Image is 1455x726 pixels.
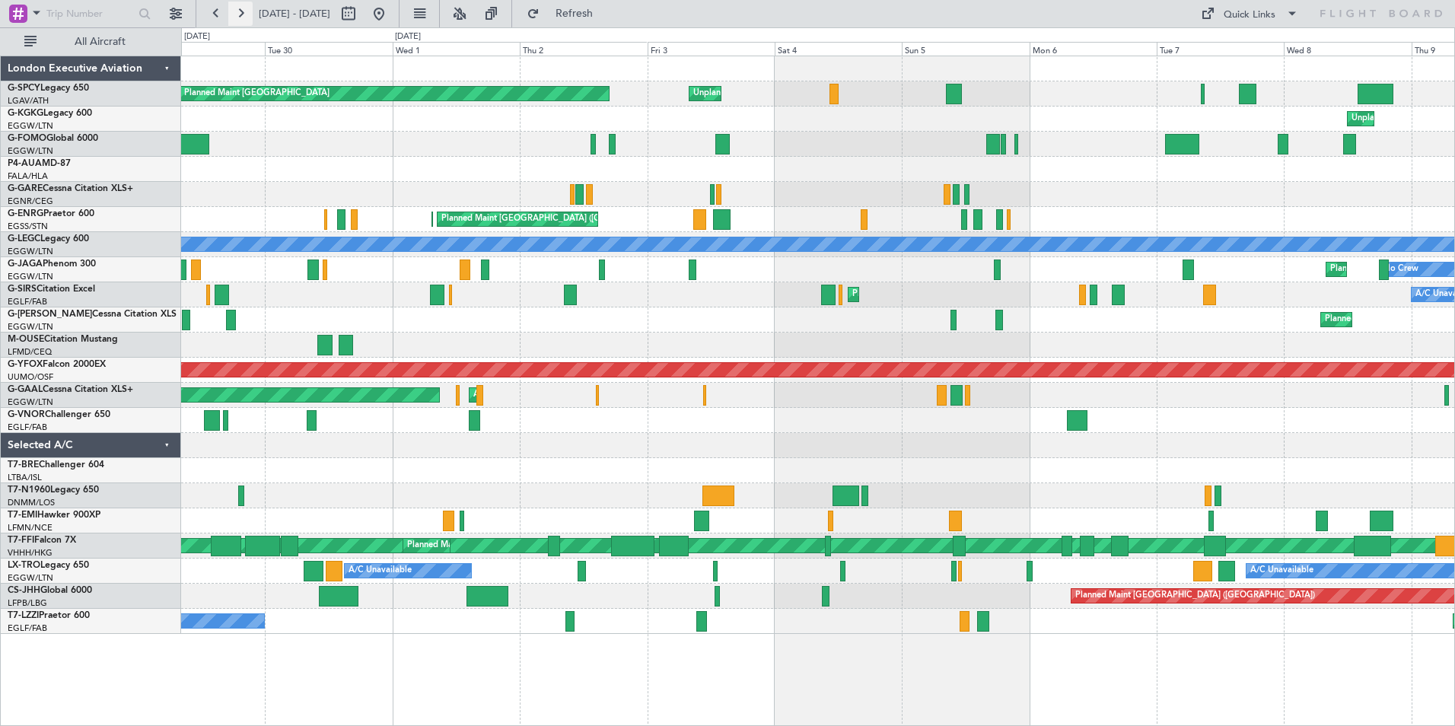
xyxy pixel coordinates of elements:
[8,271,53,282] a: EGGW/LTN
[8,586,40,595] span: CS-JHH
[8,260,96,269] a: G-JAGAPhenom 300
[8,335,118,344] a: M-OUSECitation Mustang
[8,522,53,533] a: LFMN/NCE
[8,296,47,307] a: EGLF/FAB
[17,30,165,54] button: All Aircraft
[8,109,43,118] span: G-KGKG
[349,559,412,582] div: A/C Unavailable
[8,84,89,93] a: G-SPCYLegacy 650
[441,208,681,231] div: Planned Maint [GEOGRAPHIC_DATA] ([GEOGRAPHIC_DATA])
[8,460,104,470] a: T7-BREChallenger 604
[8,410,45,419] span: G-VNOR
[8,385,43,394] span: G-GAAL
[8,486,50,495] span: T7-N1960
[8,586,92,595] a: CS-JHHGlobal 6000
[8,497,55,508] a: DNMM/LOS
[8,547,53,559] a: VHHH/HKG
[8,196,53,207] a: EGNR/CEG
[8,159,42,168] span: P4-AUA
[852,283,1092,306] div: Planned Maint [GEOGRAPHIC_DATA] ([GEOGRAPHIC_DATA])
[8,536,34,545] span: T7-FFI
[8,511,100,520] a: T7-EMIHawker 900XP
[8,536,76,545] a: T7-FFIFalcon 7X
[8,120,53,132] a: EGGW/LTN
[1383,258,1418,281] div: No Crew
[8,346,52,358] a: LFMD/CEQ
[8,561,89,570] a: LX-TROLegacy 650
[543,8,607,19] span: Refresh
[8,310,177,319] a: G-[PERSON_NAME]Cessna Citation XLS
[8,209,43,218] span: G-ENRG
[8,145,53,157] a: EGGW/LTN
[693,82,849,105] div: Unplanned Maint [GEOGRAPHIC_DATA]
[395,30,421,43] div: [DATE]
[259,7,330,21] span: [DATE] - [DATE]
[40,37,161,47] span: All Aircraft
[902,42,1029,56] div: Sun 5
[138,42,265,56] div: Mon 29
[8,360,106,369] a: G-YFOXFalcon 2000EX
[1193,2,1306,26] button: Quick Links
[8,472,42,483] a: LTBA/ISL
[393,42,520,56] div: Wed 1
[520,42,647,56] div: Thu 2
[8,159,71,168] a: P4-AUAMD-87
[1075,584,1315,607] div: Planned Maint [GEOGRAPHIC_DATA] ([GEOGRAPHIC_DATA])
[520,2,611,26] button: Refresh
[8,360,43,369] span: G-YFOX
[407,534,647,557] div: Planned Maint [GEOGRAPHIC_DATA] ([GEOGRAPHIC_DATA])
[8,410,110,419] a: G-VNORChallenger 650
[8,285,37,294] span: G-SIRS
[473,384,562,406] div: AOG Maint Dusseldorf
[8,221,48,232] a: EGSS/STN
[8,285,95,294] a: G-SIRSCitation Excel
[8,234,40,244] span: G-LEGC
[8,396,53,408] a: EGGW/LTN
[8,184,43,193] span: G-GARE
[8,511,37,520] span: T7-EMI
[8,95,49,107] a: LGAV/ATH
[8,572,53,584] a: EGGW/LTN
[775,42,902,56] div: Sat 4
[8,486,99,495] a: T7-N1960Legacy 650
[8,422,47,433] a: EGLF/FAB
[8,460,39,470] span: T7-BRE
[8,321,53,333] a: EGGW/LTN
[46,2,134,25] input: Trip Number
[8,335,44,344] span: M-OUSE
[8,260,43,269] span: G-JAGA
[1224,8,1275,23] div: Quick Links
[8,611,39,620] span: T7-LZZI
[8,623,47,634] a: EGLF/FAB
[8,209,94,218] a: G-ENRGPraetor 600
[8,385,133,394] a: G-GAALCessna Citation XLS+
[8,134,46,143] span: G-FOMO
[648,42,775,56] div: Fri 3
[8,184,133,193] a: G-GARECessna Citation XLS+
[8,246,53,257] a: EGGW/LTN
[8,134,98,143] a: G-FOMOGlobal 6000
[1157,42,1284,56] div: Tue 7
[265,42,392,56] div: Tue 30
[8,84,40,93] span: G-SPCY
[1250,559,1313,582] div: A/C Unavailable
[1030,42,1157,56] div: Mon 6
[1284,42,1411,56] div: Wed 8
[8,597,47,609] a: LFPB/LBG
[8,611,90,620] a: T7-LZZIPraetor 600
[184,82,330,105] div: Planned Maint [GEOGRAPHIC_DATA]
[8,234,89,244] a: G-LEGCLegacy 600
[8,310,92,319] span: G-[PERSON_NAME]
[8,561,40,570] span: LX-TRO
[8,170,48,182] a: FALA/HLA
[8,109,92,118] a: G-KGKGLegacy 600
[184,30,210,43] div: [DATE]
[8,371,53,383] a: UUMO/OSF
